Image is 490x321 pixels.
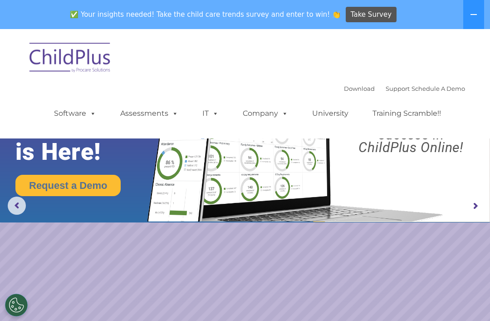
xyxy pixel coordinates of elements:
a: Download [344,85,375,92]
a: Request a Demo [15,175,121,196]
font: | [344,85,465,92]
a: Support [386,85,410,92]
span: ✅ Your insights needed! Take the child care trends survey and enter to win! 👏 [67,6,344,24]
a: Schedule A Demo [412,85,465,92]
a: IT [193,104,228,123]
span: Take Survey [351,7,392,23]
a: Company [234,104,297,123]
a: Software [45,104,105,123]
rs-layer: Boost your productivity and streamline your success in ChildPlus Online! [338,90,484,154]
a: University [303,104,358,123]
a: Training Scramble!! [363,104,450,123]
a: Take Survey [346,7,397,23]
button: Cookies Settings [5,294,28,316]
rs-layer: The Future of ChildPlus is Here! [15,85,172,165]
a: Assessments [111,104,187,123]
img: ChildPlus by Procare Solutions [25,36,116,82]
